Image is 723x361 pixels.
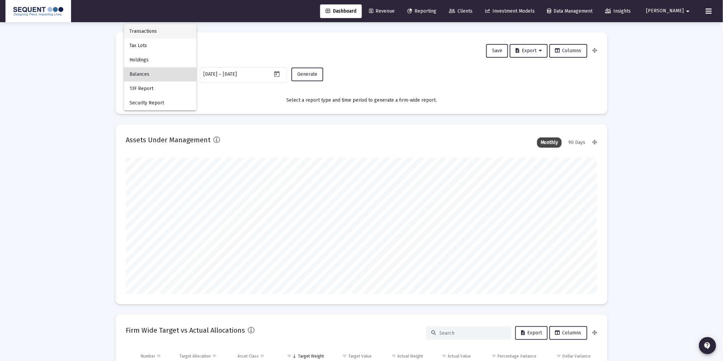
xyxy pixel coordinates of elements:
span: Tax Lots [129,39,191,53]
span: Security Report [129,96,191,110]
span: Transactions [129,24,191,39]
span: Holdings [129,53,191,67]
span: Balances [129,67,191,82]
span: 13F Report [129,82,191,96]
